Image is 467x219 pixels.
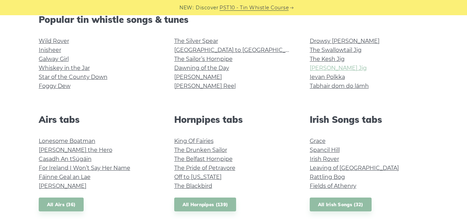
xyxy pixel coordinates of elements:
[310,38,380,44] a: Drowsy [PERSON_NAME]
[39,38,69,44] a: Wild Rover
[39,174,91,180] a: Fáinne Geal an Lae
[310,147,340,153] a: Spancil Hill
[39,83,71,89] a: Foggy Dew
[174,74,222,80] a: [PERSON_NAME]
[310,183,356,189] a: Fields of Athenry
[174,65,229,71] a: Dawning of the Day
[174,165,235,171] a: The Pride of Petravore
[39,74,108,80] a: Star of the County Down
[310,74,345,80] a: Ievan Polkka
[174,38,218,44] a: The Silver Spear
[310,165,399,171] a: Leaving of [GEOGRAPHIC_DATA]
[39,165,130,171] a: For Ireland I Won’t Say Her Name
[39,198,84,212] a: All Airs (36)
[310,56,345,62] a: The Kesh Jig
[310,174,345,180] a: Rattling Bog
[174,138,214,144] a: King Of Fairies
[174,174,222,180] a: Off to [US_STATE]
[39,138,95,144] a: Lonesome Boatman
[174,114,293,125] h2: Hornpipes tabs
[174,47,302,53] a: [GEOGRAPHIC_DATA] to [GEOGRAPHIC_DATA]
[174,183,212,189] a: The Blackbird
[39,114,158,125] h2: Airs tabs
[39,156,92,162] a: Casadh An tSúgáin
[174,83,236,89] a: [PERSON_NAME] Reel
[179,4,194,12] span: NEW:
[39,47,61,53] a: Inisheer
[39,56,69,62] a: Galway Girl
[196,4,218,12] span: Discover
[310,114,429,125] h2: Irish Songs tabs
[174,198,236,212] a: All Hornpipes (139)
[310,156,339,162] a: Irish Rover
[174,56,233,62] a: The Sailor’s Hornpipe
[174,147,227,153] a: The Drunken Sailor
[39,147,112,153] a: [PERSON_NAME] the Hero
[310,198,372,212] a: All Irish Songs (32)
[310,47,362,53] a: The Swallowtail Jig
[310,65,367,71] a: [PERSON_NAME] Jig
[310,83,369,89] a: Tabhair dom do lámh
[174,156,233,162] a: The Belfast Hornpipe
[220,4,289,12] a: PST10 - Tin Whistle Course
[310,138,326,144] a: Grace
[39,14,429,25] h2: Popular tin whistle songs & tunes
[39,183,86,189] a: [PERSON_NAME]
[39,65,90,71] a: Whiskey in the Jar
